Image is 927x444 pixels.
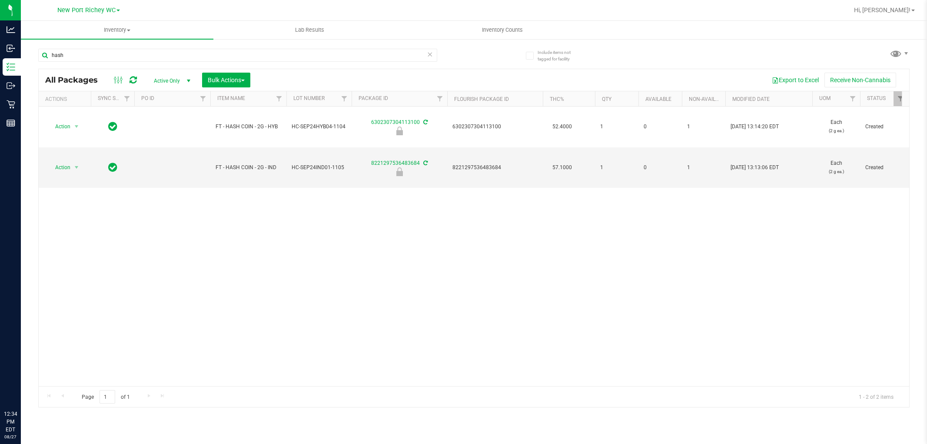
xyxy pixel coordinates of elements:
[213,21,406,39] a: Lab Results
[4,410,17,434] p: 12:34 PM EDT
[731,123,779,131] span: [DATE] 13:14:20 EDT
[216,123,281,131] span: FT - HASH COIN - 2G - HYB
[7,81,15,90] inline-svg: Outbound
[71,161,82,174] span: select
[600,123,633,131] span: 1
[350,127,449,135] div: Locked due to Testing Failure
[74,390,137,404] span: Page of 1
[7,119,15,127] inline-svg: Reports
[766,73,824,87] button: Export to Excel
[47,161,71,174] span: Action
[865,164,903,172] span: Created
[21,21,213,39] a: Inventory
[371,160,420,166] a: 8221297536483684
[337,91,352,106] a: Filter
[548,120,576,133] span: 52.4000
[216,164,281,172] span: FT - HASH COIN - 2G - IND
[732,96,770,102] a: Modified Date
[47,120,71,133] span: Action
[7,25,15,34] inline-svg: Analytics
[4,434,17,440] p: 08/27
[359,95,388,101] a: Package ID
[45,96,87,102] div: Actions
[470,26,535,34] span: Inventory Counts
[644,123,677,131] span: 0
[100,390,115,404] input: 1
[854,7,910,13] span: Hi, [PERSON_NAME]!
[846,91,860,106] a: Filter
[141,95,154,101] a: PO ID
[817,167,855,176] p: (2 g ea.)
[371,119,420,125] a: 6302307304113100
[817,127,855,135] p: (2 g ea.)
[602,96,611,102] a: Qty
[600,164,633,172] span: 1
[454,96,509,102] a: Flourish Package ID
[427,49,433,60] span: Clear
[21,26,213,34] span: Inventory
[272,91,286,106] a: Filter
[108,120,117,133] span: In Sync
[645,96,671,102] a: Available
[9,374,35,401] iframe: Resource center
[452,123,538,131] span: 6302307304113100
[7,44,15,53] inline-svg: Inbound
[852,390,900,403] span: 1 - 2 of 2 items
[292,164,346,172] span: HC-SEP24IND01-1105
[548,161,576,174] span: 57.1000
[550,96,564,102] a: THC%
[824,73,896,87] button: Receive Non-Cannabis
[108,161,117,174] span: In Sync
[689,96,728,102] a: Non-Available
[202,73,250,87] button: Bulk Actions
[867,95,886,101] a: Status
[817,159,855,176] span: Each
[865,123,903,131] span: Created
[406,21,598,39] a: Inventory Counts
[120,91,134,106] a: Filter
[819,95,831,101] a: UOM
[452,164,538,172] span: 8221297536483684
[57,7,116,14] span: New Port Richey WC
[196,91,210,106] a: Filter
[208,77,245,83] span: Bulk Actions
[38,49,437,62] input: Search Package ID, Item Name, SKU, Lot or Part Number...
[292,123,346,131] span: HC-SEP24HYB04-1104
[7,100,15,109] inline-svg: Retail
[7,63,15,71] inline-svg: Inventory
[350,167,449,176] div: Locked due to Testing Failure
[293,95,325,101] a: Lot Number
[538,49,581,62] span: Include items not tagged for facility
[433,91,447,106] a: Filter
[817,118,855,135] span: Each
[71,120,82,133] span: select
[422,119,428,125] span: Sync from Compliance System
[45,75,106,85] span: All Packages
[687,164,720,172] span: 1
[644,164,677,172] span: 0
[731,164,779,172] span: [DATE] 13:13:06 EDT
[98,95,131,101] a: Sync Status
[283,26,336,34] span: Lab Results
[422,160,428,166] span: Sync from Compliance System
[687,123,720,131] span: 1
[217,95,245,101] a: Item Name
[894,91,908,106] a: Filter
